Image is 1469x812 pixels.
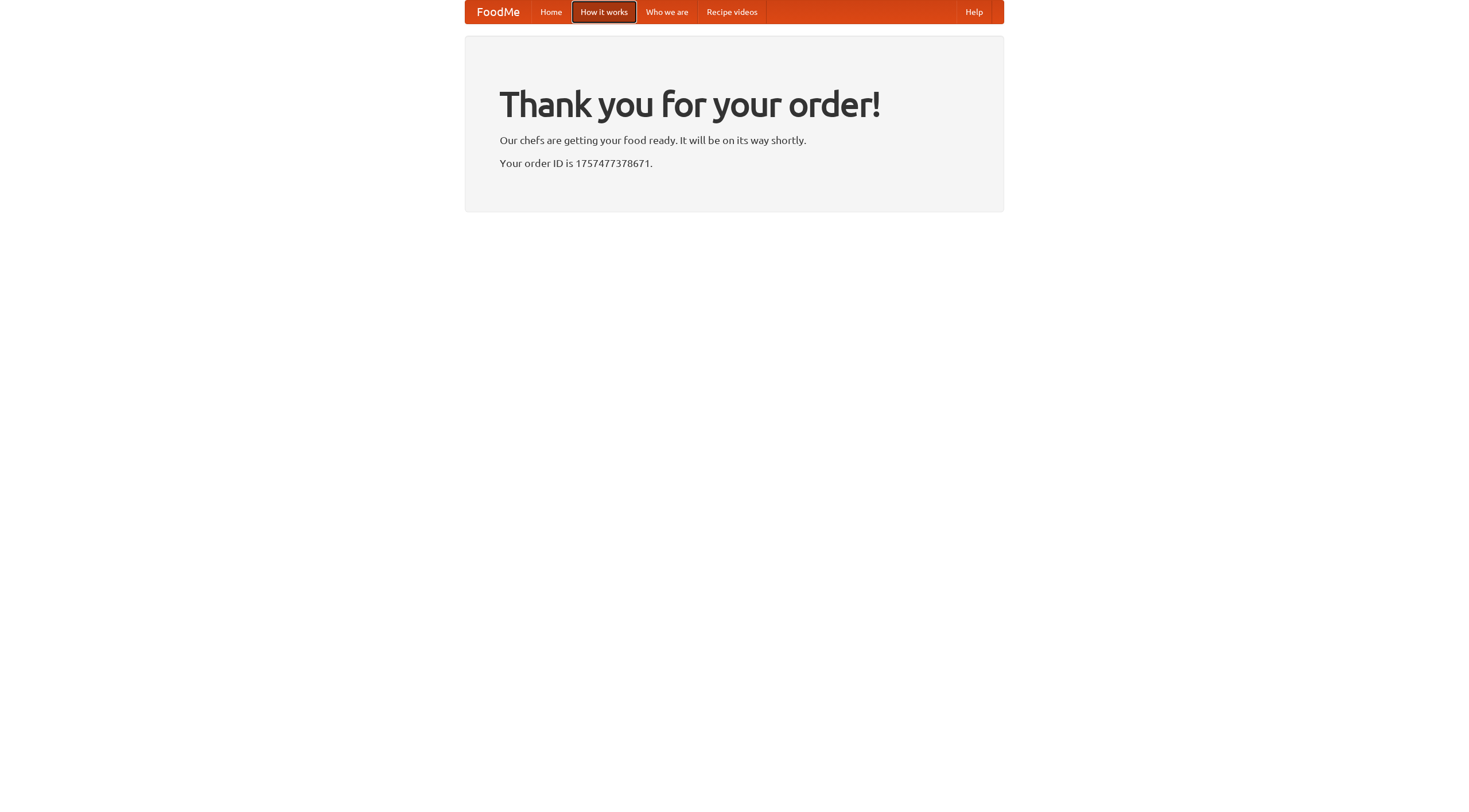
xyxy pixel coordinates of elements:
[957,1,992,24] a: Help
[500,76,969,131] h1: Thank you for your order!
[465,1,531,24] a: FoodMe
[698,1,767,24] a: Recipe videos
[500,154,969,172] p: Your order ID is 1757477378671.
[500,131,969,149] p: Our chefs are getting your food ready. It will be on its way shortly.
[637,1,698,24] a: Who we are
[572,1,637,24] a: How it works
[531,1,572,24] a: Home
